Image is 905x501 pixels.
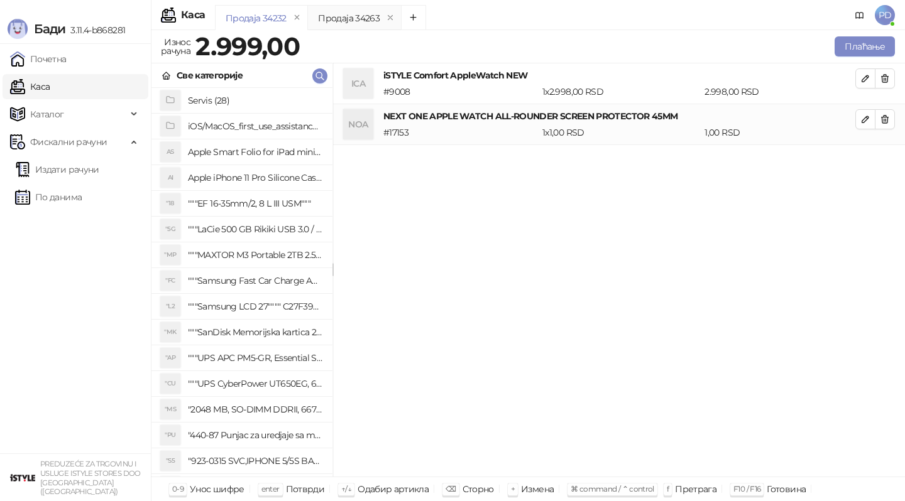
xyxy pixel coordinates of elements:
div: "MS [160,399,180,419]
div: ICA [343,68,373,99]
h4: Servis (28) [188,90,322,110]
span: Бади [34,21,65,36]
div: "MP [160,245,180,265]
h4: """UPS APC PM5-GR, Essential Surge Arrest,5 utic_nica""" [188,348,322,368]
h4: """EF 16-35mm/2, 8 L III USM""" [188,193,322,213]
span: f [667,484,669,493]
strong: 2.999,00 [195,31,300,62]
span: ⌘ command / ⌃ control [571,484,654,493]
span: Фискални рачуни [30,129,107,154]
div: NOA [343,109,373,139]
a: Документација [850,5,870,25]
h4: """LaCie 500 GB Rikiki USB 3.0 / Ultra Compact & Resistant aluminum / USB 3.0 / 2.5""""""" [188,219,322,239]
div: "MK [160,322,180,342]
a: Каса [10,74,50,99]
small: PREDUZEĆE ZA TRGOVINU I USLUGE ISTYLE STORES DOO [GEOGRAPHIC_DATA] ([GEOGRAPHIC_DATA]) [40,460,141,496]
h4: "923-0315 SVC,IPHONE 5/5S BATTERY REMOVAL TRAY Držač za iPhone sa kojim se otvara display [188,451,322,471]
span: 3.11.4-b868281 [65,24,125,36]
div: "S5 [160,451,180,471]
h4: Apple Smart Folio for iPad mini (A17 Pro) - Sage [188,142,322,162]
span: 0-9 [172,484,184,493]
div: "L2 [160,296,180,316]
div: Претрага [675,481,716,497]
div: "CU [160,374,180,394]
div: Сторно [463,481,494,497]
div: # 17153 [381,126,540,139]
div: Продаја 34263 [318,11,380,25]
span: ↑/↓ [341,484,351,493]
div: "FC [160,271,180,291]
button: remove [289,13,305,23]
img: Logo [8,19,28,39]
div: Износ рачуна [158,34,193,59]
div: # 9008 [381,85,540,99]
span: Каталог [30,102,64,127]
h4: iSTYLE Comfort AppleWatch NEW [383,68,855,82]
div: AS [160,142,180,162]
div: Готовина [767,481,806,497]
div: "18 [160,193,180,213]
div: 1 x 2.998,00 RSD [540,85,702,99]
span: PD [875,5,895,25]
h4: """UPS CyberPower UT650EG, 650VA/360W , line-int., s_uko, desktop""" [188,374,322,394]
div: Одабир артикла [358,481,429,497]
div: 1 x 1,00 RSD [540,126,702,139]
h4: Apple iPhone 11 Pro Silicone Case - Black [188,168,322,188]
div: Продаја 34232 [226,11,287,25]
h4: """SanDisk Memorijska kartica 256GB microSDXC sa SD adapterom SDSQXA1-256G-GN6MA - Extreme PLUS, ... [188,322,322,342]
button: remove [382,13,398,23]
div: Све категорије [177,68,243,82]
div: Измена [521,481,554,497]
h4: iOS/MacOS_first_use_assistance (4) [188,116,322,136]
div: Каса [181,10,205,20]
a: По данима [15,185,82,210]
span: enter [261,484,280,493]
h4: """MAXTOR M3 Portable 2TB 2.5"""" crni eksterni hard disk HX-M201TCB/GM""" [188,245,322,265]
h4: """Samsung Fast Car Charge Adapter, brzi auto punja_, boja crna""" [188,271,322,291]
div: "5G [160,219,180,239]
div: Унос шифре [190,481,244,497]
span: F10 / F16 [733,484,760,493]
div: Потврди [286,481,325,497]
div: "AP [160,348,180,368]
span: + [511,484,515,493]
div: grid [151,88,332,477]
button: Плаћање [835,36,895,57]
img: 64x64-companyLogo-77b92cf4-9946-4f36-9751-bf7bb5fd2c7d.png [10,465,35,490]
div: 2.998,00 RSD [702,85,858,99]
div: "PU [160,425,180,445]
button: Add tab [401,5,426,30]
div: AI [160,168,180,188]
h4: NEXT ONE APPLE WATCH ALL-ROUNDER SCREEN PROTECTOR 45MM [383,109,855,123]
a: Почетна [10,46,67,72]
h4: """Samsung LCD 27"""" C27F390FHUXEN""" [188,296,322,316]
span: ⌫ [446,484,456,493]
h4: "2048 MB, SO-DIMM DDRII, 667 MHz, Napajanje 1,8 0,1 V, Latencija CL5" [188,399,322,419]
h4: "440-87 Punjac za uredjaje sa micro USB portom 4/1, Stand." [188,425,322,445]
div: 1,00 RSD [702,126,858,139]
a: Издати рачуни [15,157,99,182]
